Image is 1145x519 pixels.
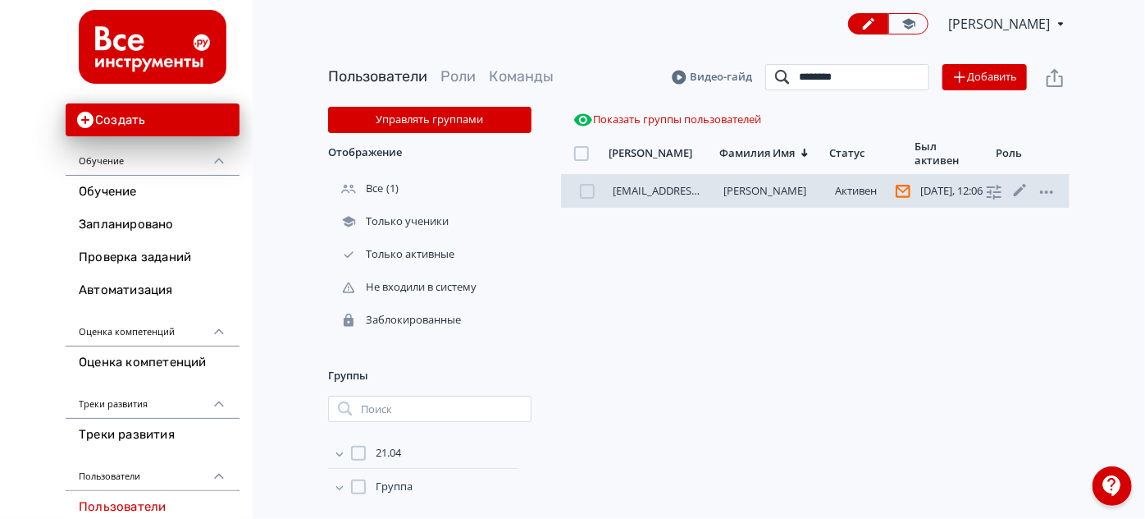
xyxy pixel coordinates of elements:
span: Анастасия Абрашкина [948,14,1052,34]
div: [DATE], 12:06 [920,185,989,198]
img: https://files.teachbase.ru/system/account/58008/logo/medium-5ae35628acea0f91897e3bd663f220f6.png [79,10,226,84]
a: Проверка заданий [66,241,239,274]
div: Заблокированные [328,313,464,328]
div: Только активные [328,247,458,262]
div: Оценка компетенций [66,307,239,347]
a: Обучение [66,176,239,209]
div: Все [328,181,386,196]
span: 21.04 [376,445,401,462]
div: [PERSON_NAME] [609,146,692,160]
a: Оценка компетенций [66,347,239,379]
button: Добавить [942,64,1027,90]
button: Показать группы пользователей [570,107,764,133]
svg: Пользователь не подтвердил адрес эл. почты и поэтому не получает системные уведомления [896,184,910,199]
div: Не входили в систему [328,280,480,295]
a: Видео-гайд [672,69,752,85]
a: [EMAIL_ADDRESS][DOMAIN_NAME] [613,183,786,198]
div: Группы [328,356,531,396]
div: Роль [996,146,1022,160]
a: Переключиться в режим ученика [888,13,928,34]
div: Отображение [328,133,531,172]
a: Запланировано [66,209,239,241]
a: Автоматизация [66,274,239,307]
svg: Экспорт пользователей файлом [1045,68,1065,88]
div: Только ученики [328,214,452,229]
div: Был активен [915,140,974,168]
div: Пользователи [66,452,239,491]
div: Обучение [66,136,239,176]
div: (1) [328,172,531,205]
div: Фамилия Имя [719,146,795,160]
button: Управлять группами [328,107,531,133]
span: Группа [376,479,413,495]
div: Треки развития [66,379,239,419]
a: Команды [489,67,554,85]
a: Роли [440,67,476,85]
a: Пользователи [328,67,427,85]
a: Треки развития [66,419,239,452]
button: Создать [66,103,239,136]
div: Активен [835,184,904,199]
a: [PERSON_NAME] [724,183,807,198]
div: Статус [830,146,865,160]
